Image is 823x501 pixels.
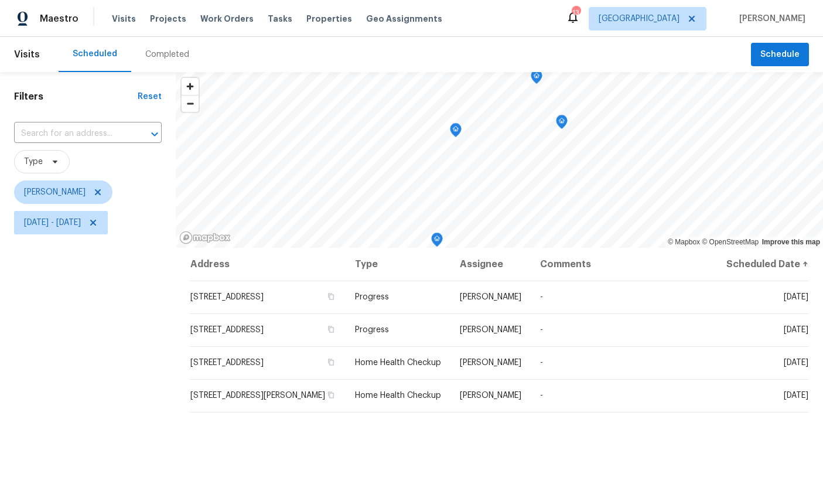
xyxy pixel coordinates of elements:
input: Search for an address... [14,125,129,143]
span: Geo Assignments [366,13,442,25]
button: Copy Address [326,390,336,400]
th: Comments [531,248,716,281]
span: Properties [306,13,352,25]
span: - [540,293,543,301]
button: Schedule [751,43,809,67]
th: Address [190,248,346,281]
a: Improve this map [762,238,820,246]
span: Maestro [40,13,78,25]
button: Copy Address [326,291,336,302]
div: Completed [145,49,189,60]
span: [GEOGRAPHIC_DATA] [599,13,679,25]
span: [DATE] [784,293,808,301]
span: Progress [355,326,389,334]
span: [PERSON_NAME] [735,13,805,25]
a: Mapbox homepage [179,231,231,244]
canvas: Map [176,72,823,248]
span: Type [24,156,43,168]
span: [STREET_ADDRESS] [190,293,264,301]
div: Map marker [431,233,443,251]
button: Copy Address [326,357,336,367]
th: Type [346,248,450,281]
span: Home Health Checkup [355,359,441,367]
div: Map marker [531,70,542,88]
span: [PERSON_NAME] [24,186,86,198]
a: OpenStreetMap [702,238,759,246]
span: [DATE] [784,359,808,367]
div: 13 [572,7,580,19]
span: [PERSON_NAME] [460,293,521,301]
span: Work Orders [200,13,254,25]
div: Map marker [556,115,568,133]
h1: Filters [14,91,138,103]
span: Home Health Checkup [355,391,441,400]
span: - [540,391,543,400]
button: Open [146,126,163,142]
button: Zoom out [182,95,199,112]
span: Schedule [760,47,800,62]
div: Map marker [450,123,462,141]
span: [PERSON_NAME] [460,326,521,334]
span: [PERSON_NAME] [460,391,521,400]
button: Copy Address [326,324,336,335]
span: [STREET_ADDRESS] [190,326,264,334]
span: [DATE] [784,326,808,334]
span: - [540,326,543,334]
span: Projects [150,13,186,25]
span: - [540,359,543,367]
div: Scheduled [73,48,117,60]
span: [PERSON_NAME] [460,359,521,367]
span: [STREET_ADDRESS][PERSON_NAME] [190,391,325,400]
span: [DATE] - [DATE] [24,217,81,229]
span: Visits [112,13,136,25]
span: Tasks [268,15,292,23]
span: [STREET_ADDRESS] [190,359,264,367]
button: Zoom in [182,78,199,95]
span: [DATE] [784,391,808,400]
th: Assignee [450,248,531,281]
div: Reset [138,91,162,103]
a: Mapbox [668,238,700,246]
span: Progress [355,293,389,301]
span: Visits [14,42,40,67]
th: Scheduled Date ↑ [717,248,809,281]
